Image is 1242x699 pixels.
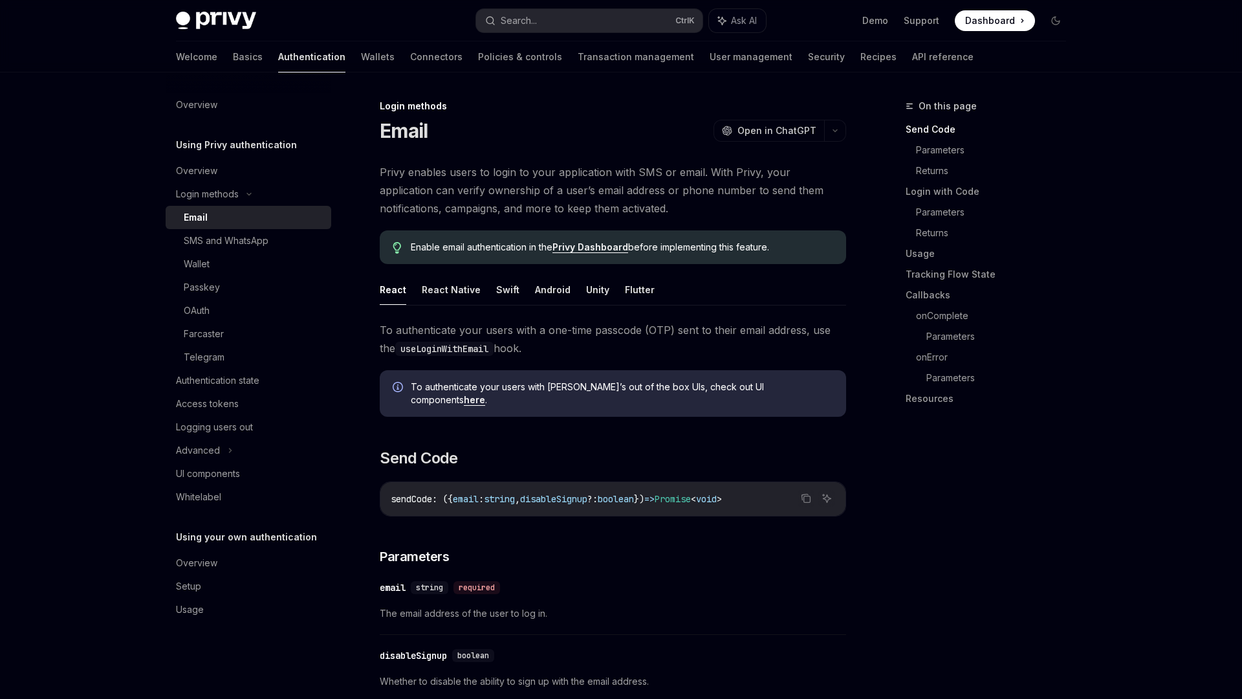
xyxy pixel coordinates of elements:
a: Overview [166,93,331,116]
button: Search...CtrlK [476,9,703,32]
span: void [696,493,717,505]
div: SMS and WhatsApp [184,233,268,249]
div: Access tokens [176,396,239,412]
a: Access tokens [166,392,331,416]
a: Parameters [926,326,1076,347]
div: Passkey [184,280,220,295]
a: API reference [912,41,974,72]
span: Ctrl K [675,16,695,26]
h1: Email [380,119,428,142]
span: Parameters [380,548,449,566]
a: Tracking Flow State [906,264,1076,285]
a: Wallet [166,252,331,276]
div: email [380,581,406,594]
a: Telegram [166,346,331,369]
svg: Info [393,382,406,395]
a: Callbacks [906,285,1076,305]
div: OAuth [184,303,210,318]
button: Toggle dark mode [1045,10,1066,31]
a: Dashboard [955,10,1035,31]
a: onError [916,347,1076,368]
a: Welcome [176,41,217,72]
div: Overview [176,163,217,179]
div: Telegram [184,349,224,365]
span: ?: [587,493,598,505]
a: Demo [862,14,888,27]
div: Usage [176,602,204,617]
span: email [453,493,479,505]
div: Farcaster [184,326,224,342]
a: Recipes [860,41,897,72]
span: string [416,582,443,593]
code: useLoginWithEmail [395,342,494,356]
button: React Native [422,274,481,305]
a: Email [166,206,331,229]
div: Login methods [380,100,846,113]
a: Usage [906,243,1076,264]
a: Farcaster [166,322,331,346]
svg: Tip [393,242,402,254]
button: Swift [496,274,519,305]
a: SMS and WhatsApp [166,229,331,252]
a: Authentication state [166,369,331,392]
span: Ask AI [731,14,757,27]
a: Overview [166,159,331,183]
span: => [644,493,655,505]
div: Overview [176,555,217,571]
button: Copy the contents from the code block [798,490,814,507]
div: Search... [501,13,537,28]
div: Wallet [184,256,210,272]
div: Login methods [176,186,239,202]
a: UI components [166,462,331,485]
a: Policies & controls [478,41,562,72]
a: Parameters [916,202,1076,223]
span: To authenticate your users with a one-time passcode (OTP) sent to their email address, use the hook. [380,321,846,357]
button: React [380,274,406,305]
span: Promise [655,493,691,505]
a: Passkey [166,276,331,299]
span: Enable email authentication in the before implementing this feature. [411,241,833,254]
div: UI components [176,466,240,482]
button: Flutter [625,274,655,305]
span: To authenticate your users with [PERSON_NAME]’s out of the box UIs, check out UI components . [411,381,833,406]
span: string [484,493,515,505]
div: Authentication state [176,373,259,388]
span: sendCode [391,493,432,505]
button: Ask AI [709,9,766,32]
span: > [717,493,722,505]
h5: Using Privy authentication [176,137,297,153]
a: Whitelabel [166,485,331,509]
a: Logging users out [166,416,331,439]
div: Overview [176,97,217,113]
div: Logging users out [176,419,253,435]
span: : ({ [432,493,453,505]
span: disableSignup [520,493,587,505]
a: Wallets [361,41,395,72]
span: On this page [919,98,977,114]
a: onComplete [916,305,1076,326]
a: User management [710,41,792,72]
a: here [464,394,485,406]
a: Transaction management [578,41,694,72]
div: Email [184,210,208,225]
div: Setup [176,579,201,594]
span: Open in ChatGPT [737,124,816,137]
a: Login with Code [906,181,1076,202]
a: Returns [916,161,1076,181]
span: Dashboard [965,14,1015,27]
a: Resources [906,388,1076,409]
span: Privy enables users to login to your application with SMS or email. With Privy, your application ... [380,163,846,217]
h5: Using your own authentication [176,529,317,545]
a: Support [904,14,939,27]
a: Connectors [410,41,463,72]
a: Usage [166,598,331,621]
span: }) [634,493,644,505]
div: required [453,581,500,594]
a: Returns [916,223,1076,243]
span: : [479,493,484,505]
a: Setup [166,575,331,598]
span: boolean [457,650,489,661]
span: The email address of the user to log in. [380,606,846,621]
span: Whether to disable the ability to sign up with the email address. [380,674,846,689]
span: , [515,493,520,505]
